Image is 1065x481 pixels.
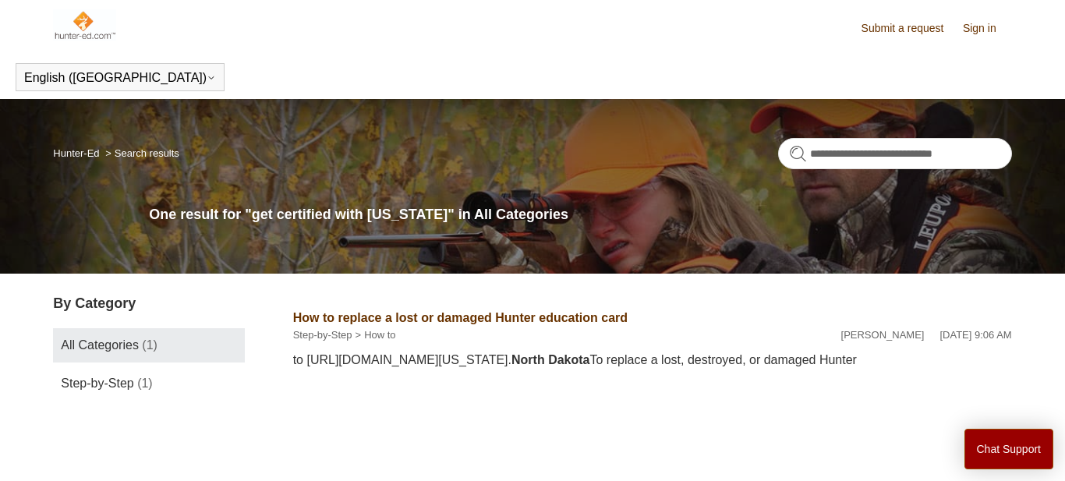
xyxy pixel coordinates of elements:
li: Step-by-Step [293,327,352,343]
a: Step-by-Step [293,329,352,341]
li: How to [352,327,396,343]
button: Chat Support [964,429,1054,469]
em: Dakota [548,353,589,366]
a: All Categories (1) [53,328,245,363]
button: English ([GEOGRAPHIC_DATA]) [24,71,216,85]
input: Search [778,138,1012,169]
img: Hunter-Ed Help Center home page [53,9,116,41]
a: How to replace a lost or damaged Hunter education card [293,311,628,324]
h1: One result for "get certified with [US_STATE]" in All Categories [149,204,1011,225]
a: Step-by-Step (1) [53,366,245,401]
span: Step-by-Step [61,377,133,390]
li: Search results [102,147,179,159]
a: Hunter-Ed [53,147,99,159]
li: Hunter-Ed [53,147,102,159]
span: (1) [142,338,157,352]
span: All Categories [61,338,139,352]
h3: By Category [53,293,245,314]
a: How to [364,329,395,341]
div: to [URL][DOMAIN_NAME][US_STATE]. To replace a lost, destroyed, or damaged Hunter [293,351,1012,370]
li: [PERSON_NAME] [841,327,925,343]
span: (1) [137,377,153,390]
em: North [511,353,545,366]
a: Submit a request [862,20,960,37]
a: Sign in [963,20,1012,37]
time: 07/28/2022, 09:06 [939,329,1011,341]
